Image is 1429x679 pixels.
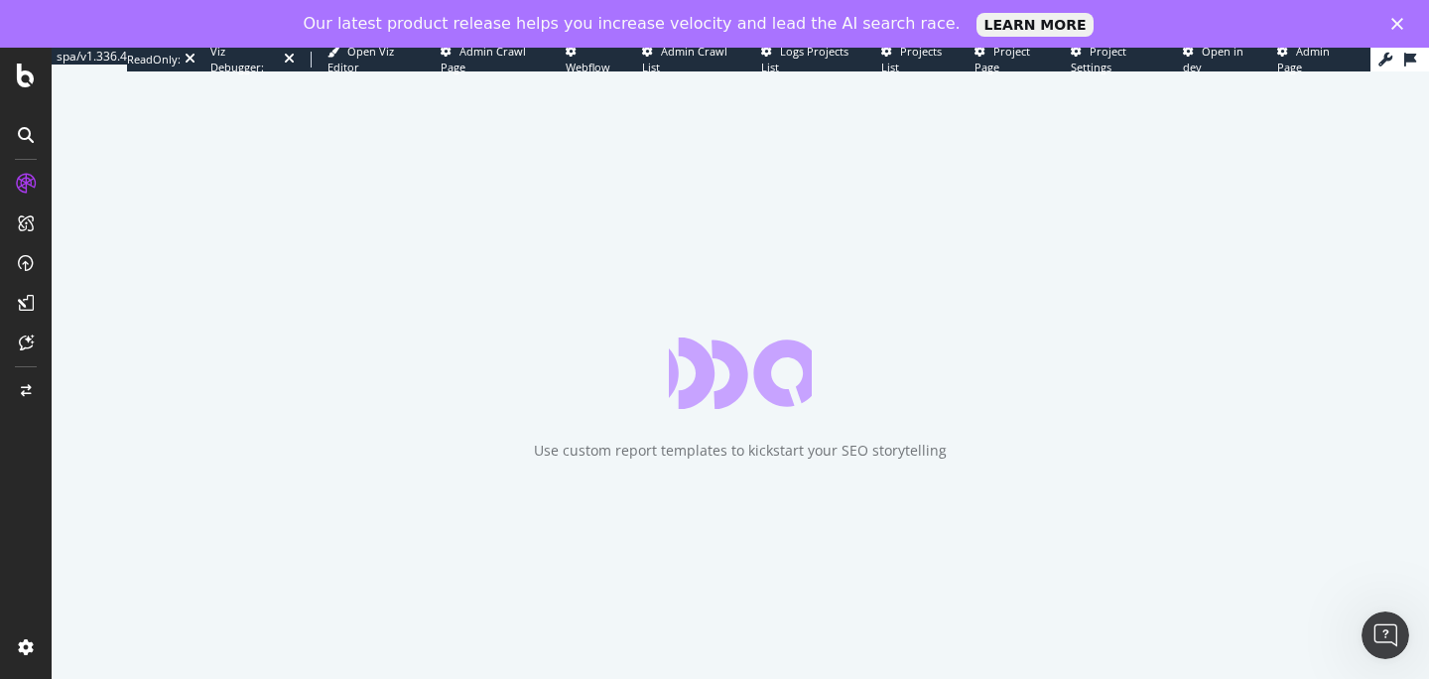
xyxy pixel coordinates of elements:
span: Open in dev [1183,44,1243,74]
span: Projects List [881,44,942,74]
a: Admin Crawl Page [441,44,551,74]
span: Webflow [566,60,610,74]
a: spa/v1.336.4 [52,48,127,71]
a: Webflow [566,44,627,74]
div: Use custom report templates to kickstart your SEO storytelling [534,441,947,461]
span: Admin Page [1277,44,1330,74]
a: Admin Page [1277,44,1356,74]
a: LEARN MORE [976,13,1095,37]
iframe: Intercom live chat [1362,611,1409,659]
span: Logs Projects List [761,44,848,74]
div: Viz Debugger: [210,44,280,74]
span: Project Settings [1071,44,1126,74]
a: Admin Crawl List [642,44,745,74]
span: Admin Crawl Page [441,44,526,74]
div: Close [1391,18,1411,30]
div: animation [669,338,812,409]
a: Project Settings [1071,44,1167,74]
span: Project Page [974,44,1030,74]
div: ReadOnly: [127,52,181,68]
div: Our latest product release helps you increase velocity and lead the AI search race. [304,14,961,34]
a: Logs Projects List [761,44,866,74]
a: Open Viz Editor [327,44,426,74]
div: spa/v1.336.4 [52,48,127,65]
a: Project Page [974,44,1056,74]
a: Open in dev [1183,44,1263,74]
span: Open Viz Editor [327,44,394,74]
a: Projects List [881,44,961,74]
span: Admin Crawl List [642,44,727,74]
